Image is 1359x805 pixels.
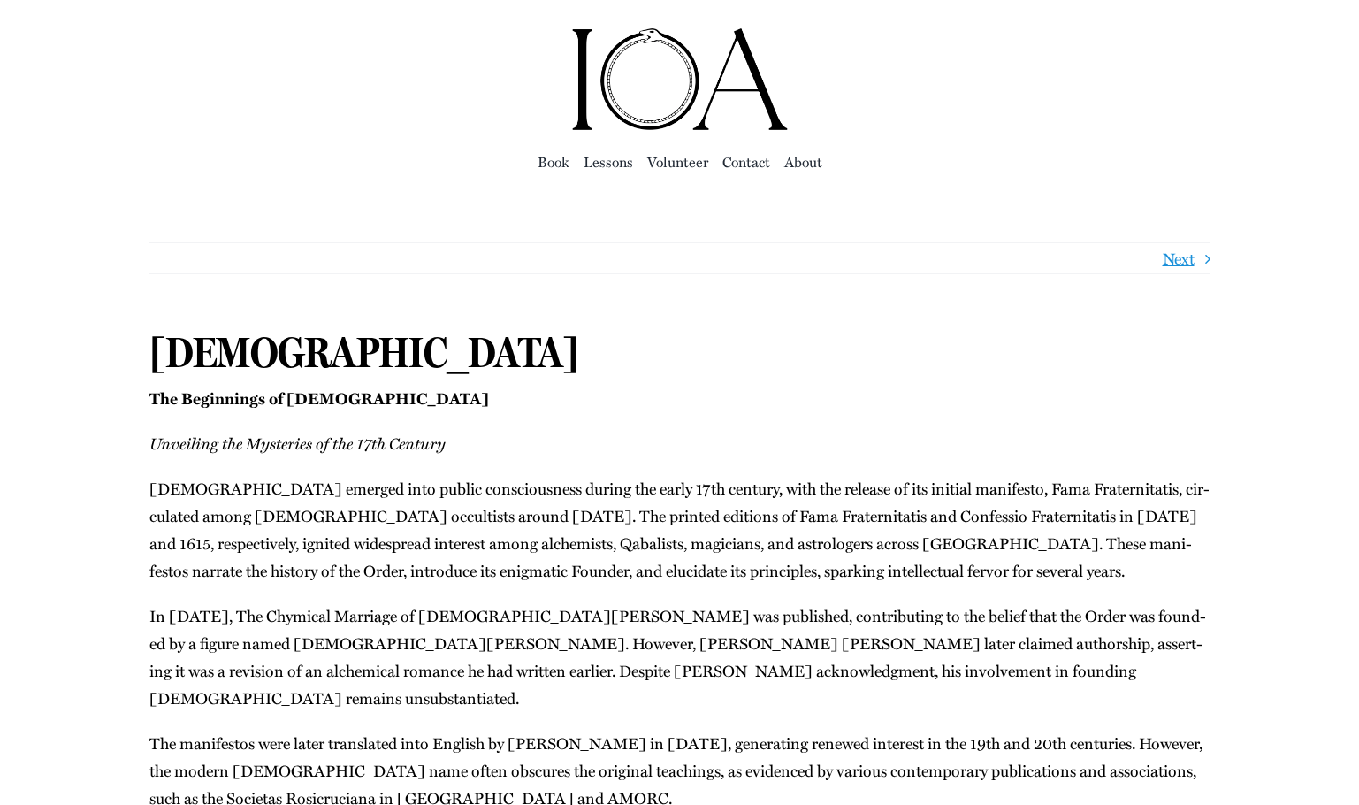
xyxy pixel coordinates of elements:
img: Institute of Awakening [569,27,790,133]
a: About [784,149,822,174]
h1: [DEMOGRAPHIC_DATA] [149,327,1210,379]
a: Book [538,149,569,174]
nav: Main [149,133,1210,189]
a: Next [1163,243,1195,273]
a: Lessons [584,149,633,174]
a: Vol­un­teer [647,149,708,174]
a: ioa-logo [569,23,790,46]
strong: The Begin­nings of [DEMOGRAPHIC_DATA] [149,387,489,410]
em: Unveil­ing the Mys­ter­ies of the 17th Century [149,431,446,455]
a: Con­tact [722,149,770,174]
p: In [DATE], The Chymi­cal Mar­riage of [DEMOGRAPHIC_DATA][PERSON_NAME] was pub­lished, con­tribut­... [149,602,1210,712]
p: [DEMOGRAPHIC_DATA] emerged into pub­lic con­scious­ness dur­ing the ear­ly 17th cen­tu­ry, with t... [149,475,1210,585]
